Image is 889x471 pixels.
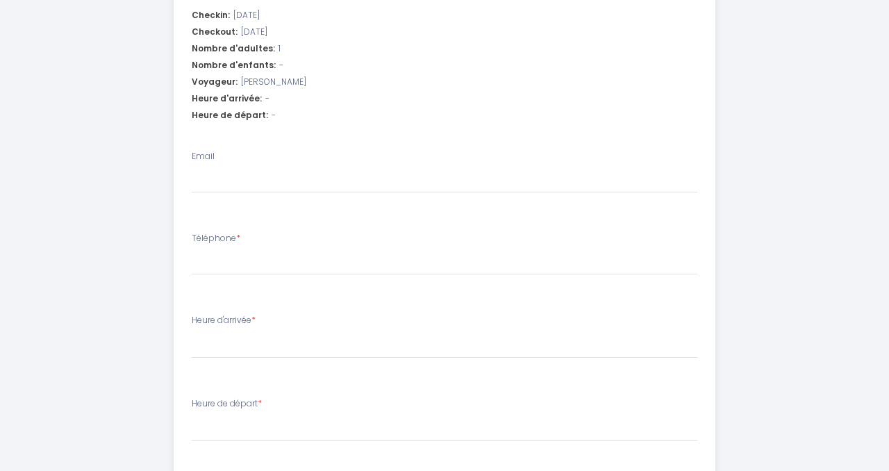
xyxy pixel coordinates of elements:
[192,42,275,56] span: Nombre d'adultes:
[241,26,267,39] span: [DATE]
[192,232,240,245] label: Téléphone
[192,92,262,106] span: Heure d'arrivée:
[192,109,268,122] span: Heure de départ:
[192,397,262,411] label: Heure de départ
[272,109,276,122] span: -
[192,76,238,89] span: Voyageur:
[192,314,256,327] label: Heure d'arrivée
[265,92,269,106] span: -
[279,59,283,72] span: -
[233,9,260,22] span: [DATE]
[192,9,230,22] span: Checkin:
[192,59,276,72] span: Nombre d'enfants:
[192,150,215,163] label: Email
[241,76,306,89] span: [PERSON_NAME]
[192,26,238,39] span: Checkout:
[279,42,281,56] span: 1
